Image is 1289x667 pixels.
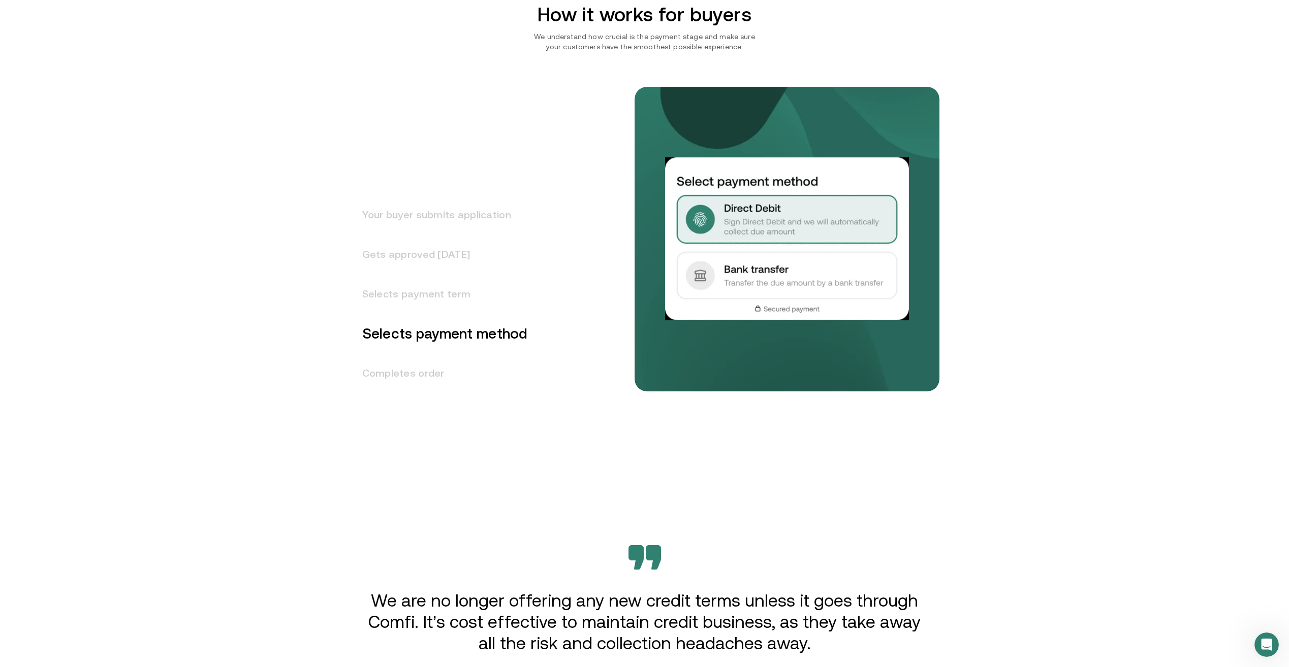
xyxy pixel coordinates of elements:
[1254,632,1279,657] iframe: Intercom live chat
[665,158,909,320] img: Selects payment method
[365,590,925,654] p: We are no longer offering any new credit terms unless it goes through Comfi. It’s cost effective ...
[350,314,528,353] h3: Selects payment method
[350,195,528,235] h3: Your buyer submits application
[350,353,528,393] h3: Completes order
[529,31,760,52] p: We understand how crucial is the payment stage and make sure your customers have the smoothest po...
[350,274,528,314] h3: Selects payment term
[496,4,793,25] h2: How it works for buyers
[628,545,661,570] img: Bevarabia
[350,235,528,274] h3: Gets approved [DATE]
